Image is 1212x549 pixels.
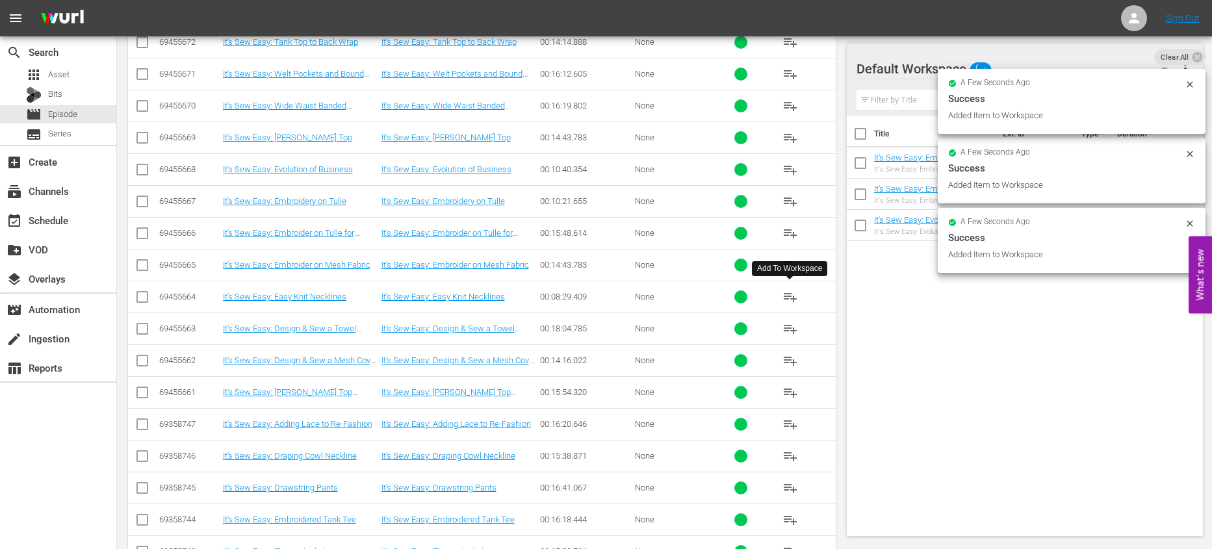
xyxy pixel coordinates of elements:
[540,133,631,142] div: 00:14:43.783
[6,184,22,199] span: Channels
[381,355,536,375] a: It's Sew Easy: Design & Sew a Mesh Cover Up
[159,292,219,301] div: 69455664
[775,440,806,472] button: playlist_add
[775,218,806,249] button: playlist_add
[874,153,979,172] a: It's Sew Easy: Embroider on Tulle for Jacket Trim
[775,186,806,217] button: playlist_add
[1189,236,1212,313] button: Open Feedback Widget
[635,355,707,365] div: None
[381,101,510,120] a: It's Sew Easy: Wide Waist Banded Leggings
[635,133,707,142] div: None
[874,196,991,205] div: It's Sew Easy: Embroidery on Tulle
[874,184,983,203] a: It's Sew Easy: Embroidery on Tulle
[635,164,707,174] div: None
[6,242,22,258] span: VOD
[540,37,631,47] div: 00:14:14.888
[159,387,219,397] div: 69455661
[635,419,707,429] div: None
[635,196,707,206] div: None
[6,213,22,229] span: Schedule
[635,37,707,47] div: None
[159,483,219,492] div: 69358745
[635,515,707,524] div: None
[381,164,511,174] a: It's Sew Easy: Evolution of Business
[540,196,631,206] div: 00:10:21.655
[381,292,505,301] a: It's Sew Easy: Easy Knit Necklines
[159,69,219,79] div: 69455671
[26,127,42,142] span: Series
[223,228,359,248] a: It's Sew Easy: Embroider on Tulle for Jacket Trim
[775,409,806,440] button: playlist_add
[223,37,358,47] a: It's Sew Easy: Tank Top to Back Wrap
[223,101,352,120] a: It's Sew Easy: Wide Waist Banded Leggings
[159,419,219,429] div: 69358747
[159,101,219,110] div: 69455670
[757,263,822,274] div: Add To Workspace
[159,228,219,238] div: 69455666
[948,248,1181,261] div: Added Item to Workspace
[26,67,42,83] span: Asset
[540,292,631,301] div: 00:08:29.409
[48,88,62,101] span: Bits
[540,355,631,365] div: 00:14:16.022
[381,387,516,407] a: It's Sew Easy: [PERSON_NAME] Top Sleeves
[782,416,798,432] span: playlist_add
[8,10,23,26] span: menu
[948,160,1195,176] div: Success
[6,361,22,376] span: Reports
[782,321,798,337] span: playlist_add
[635,228,707,238] div: None
[540,69,631,79] div: 00:16:12.605
[159,164,219,174] div: 69455668
[223,387,357,407] a: It's Sew Easy: [PERSON_NAME] Top Sleeves
[31,3,94,34] img: ans4CAIJ8jUAAAAAAAAAAAAAAAAAAAAAAAAgQb4GAAAAAAAAAAAAAAAAAAAAAAAAJMjXAAAAAAAAAAAAAAAAAAAAAAAAgAT5G...
[775,122,806,153] button: playlist_add
[159,324,219,333] div: 69455663
[775,377,806,408] button: playlist_add
[223,69,369,88] a: It's Sew Easy: Welt Pockets and Bound Buttonholes
[159,451,219,461] div: 69358746
[6,302,22,318] span: Automation
[381,419,531,429] a: It's Sew Easy: Adding Lace to Re-Fashion
[635,101,707,110] div: None
[540,483,631,492] div: 00:16:41.067
[159,515,219,524] div: 69358744
[635,387,707,397] div: None
[540,324,631,333] div: 00:18:04.785
[540,387,631,397] div: 00:15:54.320
[775,58,806,90] button: playlist_add
[782,130,798,146] span: playlist_add
[223,133,352,142] a: It's Sew Easy: [PERSON_NAME] Top
[223,451,357,461] a: It's Sew Easy: Draping Cowl Neckline
[223,164,353,174] a: It's Sew Easy: Evolution of Business
[381,260,529,270] a: It's Sew Easy: Embroider on Mesh Fabric
[635,69,707,79] div: None
[961,217,1030,227] span: a few seconds ago
[381,324,520,343] a: It's Sew Easy: Design & Sew a Towel Hoody
[782,162,798,177] span: playlist_add
[782,289,798,305] span: playlist_add
[223,196,346,206] a: It's Sew Easy: Embroidery on Tulle
[775,472,806,504] button: playlist_add
[381,483,496,492] a: It's Sew Easy: Drawstring Pants
[635,260,707,270] div: None
[381,69,528,88] a: It's Sew Easy: Welt Pockets and Bound Buttonholes
[48,108,77,121] span: Episode
[26,107,42,122] span: Episode
[782,353,798,368] span: playlist_add
[223,260,370,270] a: It's Sew Easy: Embroider on Mesh Fabric
[540,101,631,110] div: 00:16:19.802
[223,483,338,492] a: It's Sew Easy: Drawstring Pants
[223,515,356,524] a: It's Sew Easy: Embroidered Tank Tee
[782,385,798,400] span: playlist_add
[948,91,1195,107] div: Success
[159,355,219,365] div: 69455662
[775,313,806,344] button: playlist_add
[381,133,511,142] a: It's Sew Easy: [PERSON_NAME] Top
[782,225,798,241] span: playlist_add
[948,179,1181,192] div: Added Item to Workspace
[782,480,798,496] span: playlist_add
[874,215,973,235] a: It's Sew Easy: Evolution of Business
[948,230,1195,246] div: Success
[775,90,806,121] button: playlist_add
